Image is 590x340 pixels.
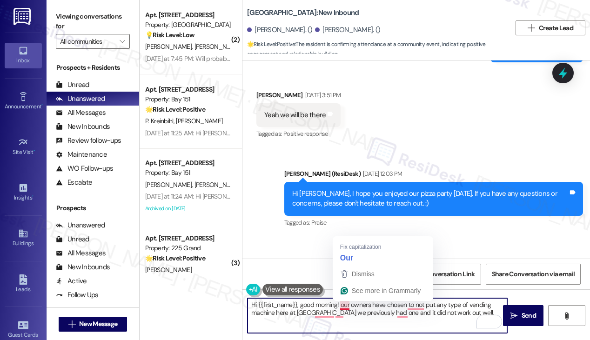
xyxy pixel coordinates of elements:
div: Property: Bay 151 [145,94,231,104]
input: All communities [60,34,115,49]
span: Create Lead [539,23,573,33]
div: Apt. [STREET_ADDRESS] [145,85,231,94]
div: New Inbounds [56,262,110,272]
div: Apt. [STREET_ADDRESS] [145,158,231,168]
span: [PERSON_NAME] [145,266,192,274]
button: Create Lead [516,20,585,35]
div: All Messages [56,248,106,258]
div: Property: 225 Grand [145,243,231,253]
img: ResiDesk Logo [13,8,33,25]
div: [DATE] at 7:45 PM: Will probably be there by 8:30 [145,54,278,63]
div: WO Follow-ups [56,164,113,173]
div: [DATE] 12:03 PM [361,169,402,179]
div: Unanswered [56,220,105,230]
div: Follow Ups [56,290,99,300]
button: Share Conversation via email [486,264,581,285]
div: Apt. [STREET_ADDRESS] [145,10,231,20]
span: [PERSON_NAME][DEMOGRAPHIC_DATA] [194,42,305,51]
div: Unanswered [56,94,105,104]
i:  [120,38,125,45]
button: New Message [59,317,127,332]
a: Inbox [5,43,42,68]
span: • [32,193,34,200]
div: Review follow-ups [56,136,121,146]
span: New Message [79,319,117,329]
span: [PERSON_NAME] [145,180,194,189]
span: Share Conversation via email [492,269,575,279]
strong: 🌟 Risk Level: Positive [247,40,295,48]
div: Tagged as: [256,127,341,140]
div: Prospects [47,203,139,213]
a: Buildings [5,226,42,251]
div: [PERSON_NAME] (ResiDesk) [284,169,583,182]
div: Yeah we will be there [264,110,326,120]
strong: 🌟 Risk Level: Positive [145,105,205,113]
div: Unread [56,80,89,90]
i:  [563,312,570,320]
div: Escalate [56,178,92,187]
div: [PERSON_NAME]. () [247,25,313,35]
a: Site Visit • [5,134,42,160]
div: Tagged as: [284,216,583,229]
strong: 💡 Risk Level: Low [145,31,194,39]
div: Unread [56,234,89,244]
div: Active [56,276,87,286]
span: [PERSON_NAME] [145,42,194,51]
textarea: To enrich screen reader interactions, please activate Accessibility in Grammarly extension settings [248,298,507,333]
span: [PERSON_NAME] [194,180,241,189]
div: [PERSON_NAME]. () [315,25,381,35]
div: All Messages [56,108,106,118]
span: Send [522,311,536,320]
span: • [34,147,35,154]
div: Maintenance [56,150,107,160]
strong: 🌟 Risk Level: Positive [145,254,205,262]
button: Send [503,305,543,326]
div: 9:20 AM [426,257,449,267]
div: Hi [PERSON_NAME], I hope you enjoyed our pizza party [DATE]. If you have any questions or concern... [292,189,568,209]
div: New Inbounds [56,122,110,132]
div: [PERSON_NAME] [256,90,341,103]
i:  [68,320,75,328]
div: ResiDesk Escalation - Reply From Site Team [308,257,555,270]
div: Property: Bay 151 [145,168,231,178]
b: [GEOGRAPHIC_DATA]: New Inbound [247,8,359,18]
span: : The resident is confirming attendance at a community event, indicating positive engagement and ... [247,40,511,60]
a: Insights • [5,180,42,205]
span: • [41,102,43,108]
a: Leads [5,272,42,297]
i:  [510,312,517,320]
button: Get Conversation Link [404,264,481,285]
span: Positive response [283,130,328,138]
div: [DATE] 3:51 PM [303,90,341,100]
div: Property: [GEOGRAPHIC_DATA] [145,20,231,30]
div: Archived on [DATE] [144,203,232,214]
span: [PERSON_NAME] [176,117,222,125]
i:  [528,24,535,32]
div: Apt. [STREET_ADDRESS] [145,233,231,243]
span: Get Conversation Link [410,269,475,279]
div: Prospects + Residents [47,63,139,73]
span: Praise [311,219,327,227]
span: P. Kreinbihl [145,117,176,125]
label: Viewing conversations for [56,9,130,34]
